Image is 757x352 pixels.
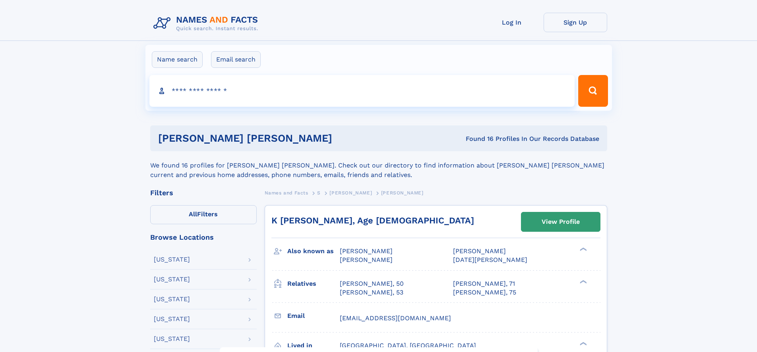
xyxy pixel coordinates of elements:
div: ❯ [578,279,587,284]
label: Filters [150,205,257,224]
a: [PERSON_NAME], 75 [453,288,516,297]
label: Name search [152,51,203,68]
div: We found 16 profiles for [PERSON_NAME] [PERSON_NAME]. Check out our directory to find information... [150,151,607,180]
span: [PERSON_NAME] [453,247,506,255]
div: [US_STATE] [154,276,190,283]
div: ❯ [578,247,587,252]
span: [PERSON_NAME] [340,256,393,264]
span: S [317,190,321,196]
a: [PERSON_NAME], 50 [340,279,404,288]
div: Browse Locations [150,234,257,241]
h3: Also known as [287,244,340,258]
a: Log In [480,13,544,32]
span: [EMAIL_ADDRESS][DOMAIN_NAME] [340,314,451,322]
h3: Relatives [287,277,340,290]
span: [GEOGRAPHIC_DATA], [GEOGRAPHIC_DATA] [340,342,476,349]
a: K [PERSON_NAME], Age [DEMOGRAPHIC_DATA] [271,215,474,225]
div: [US_STATE] [154,316,190,322]
a: View Profile [521,212,600,231]
h1: [PERSON_NAME] [PERSON_NAME] [158,133,399,143]
button: Search Button [578,75,608,107]
input: search input [149,75,575,107]
div: View Profile [542,213,580,231]
a: [PERSON_NAME] [329,188,372,198]
h3: Email [287,309,340,323]
label: Email search [211,51,261,68]
div: [US_STATE] [154,296,190,302]
a: S [317,188,321,198]
span: [PERSON_NAME] [329,190,372,196]
span: [DATE][PERSON_NAME] [453,256,527,264]
div: [US_STATE] [154,336,190,342]
span: [PERSON_NAME] [340,247,393,255]
a: Sign Up [544,13,607,32]
div: Found 16 Profiles In Our Records Database [399,135,599,143]
span: [PERSON_NAME] [381,190,424,196]
div: ❯ [578,341,587,346]
a: [PERSON_NAME], 53 [340,288,403,297]
div: Filters [150,189,257,196]
a: Names and Facts [265,188,308,198]
span: All [189,210,197,218]
img: Logo Names and Facts [150,13,265,34]
a: [PERSON_NAME], 71 [453,279,515,288]
div: [US_STATE] [154,256,190,263]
